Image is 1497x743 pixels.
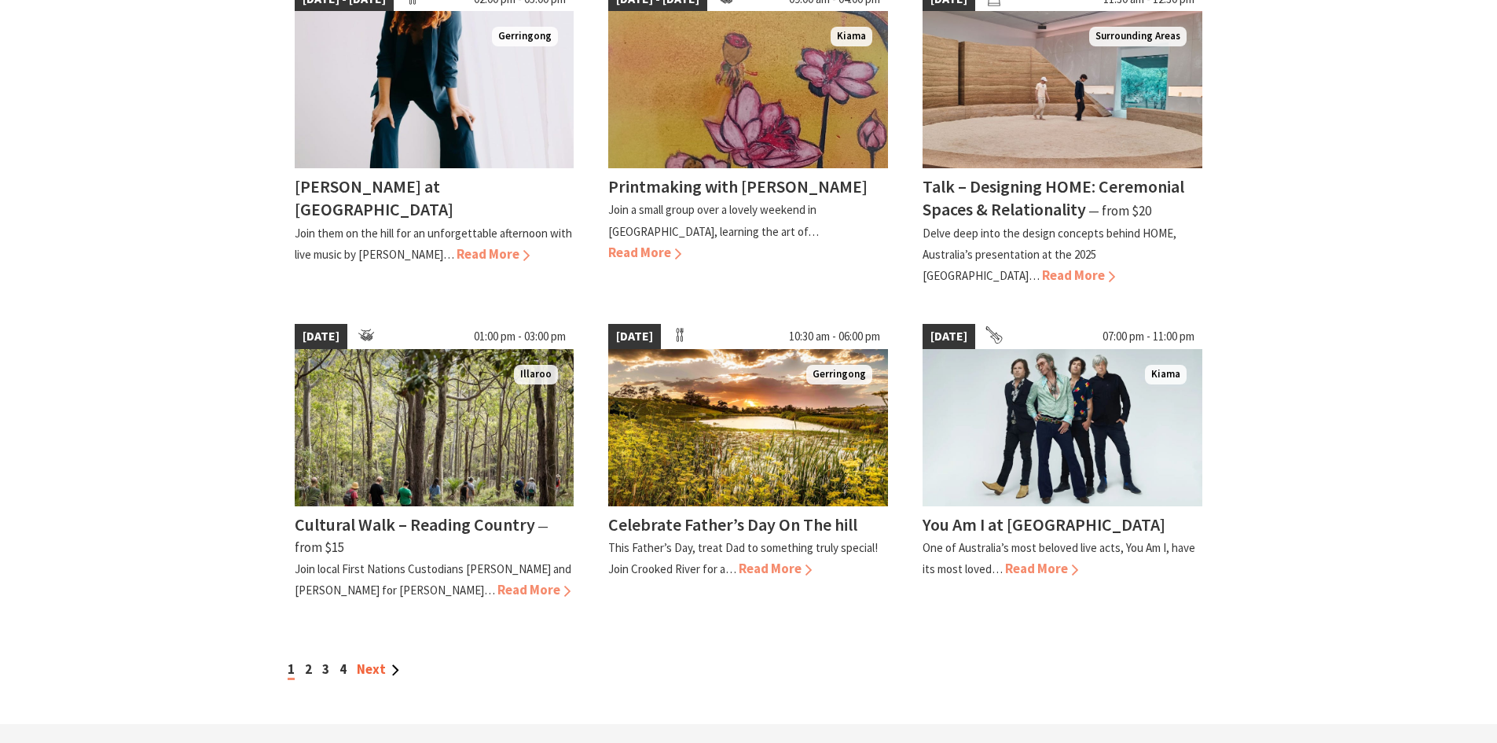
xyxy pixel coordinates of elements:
a: 2 [305,660,312,678]
span: Gerringong [492,27,558,46]
img: You Am I [923,349,1202,506]
span: ⁠— from $15 [295,517,549,556]
a: 4 [339,660,347,678]
img: Kay Proudlove [295,11,574,168]
span: Read More [457,245,530,263]
span: 07:00 pm - 11:00 pm [1095,324,1202,349]
p: Delve deep into the design concepts behind HOME, Australia’s presentation at the 2025 [GEOGRAPHIC... [923,226,1176,283]
span: Gerringong [806,365,872,384]
img: Crooked River Estate [608,349,888,506]
span: Kiama [831,27,872,46]
span: 10:30 am - 06:00 pm [781,324,888,349]
span: [DATE] [295,324,347,349]
img: Printmaking [608,11,888,168]
img: Two visitors stand in the middle ofn a circular stone art installation with sand in the middle [923,11,1202,168]
a: [DATE] 01:00 pm - 03:00 pm Visitors walk in single file along the Buddawang Track Illaroo Cultura... [295,324,574,601]
span: Illaroo [514,365,558,384]
span: [DATE] [923,324,975,349]
span: Read More [739,560,812,577]
a: [DATE] 07:00 pm - 11:00 pm You Am I Kiama You Am I at [GEOGRAPHIC_DATA] One of Australia’s most b... [923,324,1202,601]
h4: Talk – Designing HOME: Ceremonial Spaces & Relationality [923,175,1184,220]
a: [DATE] 10:30 am - 06:00 pm Crooked River Estate Gerringong Celebrate Father’s Day On The hill Thi... [608,324,888,601]
a: Next [357,660,399,678]
span: Kiama [1145,365,1187,384]
h4: Printmaking with [PERSON_NAME] [608,175,868,197]
p: One of Australia’s most beloved live acts, You Am I, have its most loved… [923,540,1195,576]
span: 01:00 pm - 03:00 pm [466,324,574,349]
h4: Celebrate Father’s Day On The hill [608,513,857,535]
span: Surrounding Areas [1089,27,1187,46]
p: Join a small group over a lovely weekend in [GEOGRAPHIC_DATA], learning the art of… [608,202,819,238]
span: Read More [1042,267,1115,284]
span: 1 [288,660,295,680]
img: Visitors walk in single file along the Buddawang Track [295,349,574,506]
p: Join local First Nations Custodians [PERSON_NAME] and [PERSON_NAME] for [PERSON_NAME]… [295,561,571,598]
a: 3 [322,660,329,678]
h4: You Am I at [GEOGRAPHIC_DATA] [923,513,1165,535]
p: Join them on the hill for an unforgettable afternoon with live music by [PERSON_NAME]… [295,226,572,262]
p: This Father’s Day, treat Dad to something truly special! Join Crooked River for a… [608,540,878,576]
h4: [PERSON_NAME] at [GEOGRAPHIC_DATA] [295,175,453,220]
h4: Cultural Walk – Reading Country [295,513,535,535]
span: ⁠— from $20 [1088,202,1151,219]
span: Read More [497,581,571,598]
span: [DATE] [608,324,661,349]
span: Read More [608,244,681,261]
span: Read More [1005,560,1078,577]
